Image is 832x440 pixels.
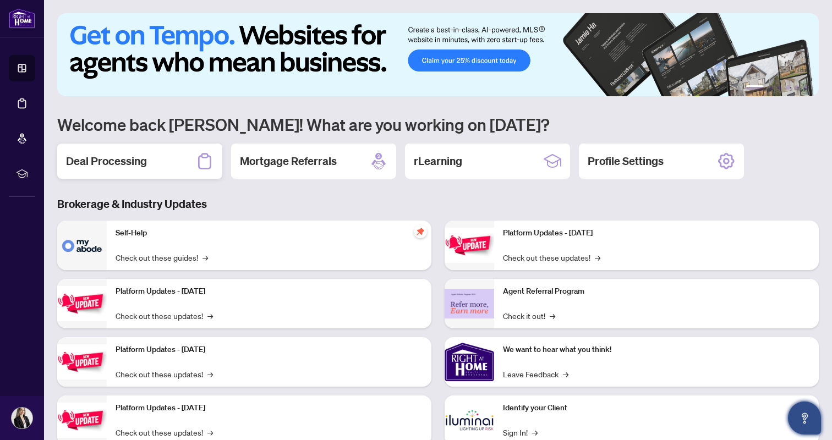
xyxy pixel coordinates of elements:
[803,85,808,90] button: 6
[240,153,337,169] h2: Mortgage Referrals
[786,85,790,90] button: 4
[57,403,107,437] img: Platform Updates - July 8, 2025
[503,251,600,263] a: Check out these updates!→
[207,426,213,438] span: →
[445,228,494,262] img: Platform Updates - June 23, 2025
[550,310,555,322] span: →
[503,368,568,380] a: Leave Feedback→
[116,368,213,380] a: Check out these updates!→
[116,426,213,438] a: Check out these updates!→
[202,251,208,263] span: →
[788,402,821,435] button: Open asap
[207,310,213,322] span: →
[414,153,462,169] h2: rLearning
[12,408,32,428] img: Profile Icon
[116,344,423,356] p: Platform Updates - [DATE]
[445,289,494,319] img: Agent Referral Program
[595,251,600,263] span: →
[57,221,107,270] img: Self-Help
[207,368,213,380] span: →
[795,85,799,90] button: 5
[503,402,810,414] p: Identify your Client
[57,196,819,212] h3: Brokerage & Industry Updates
[57,13,819,96] img: Slide 0
[66,153,147,169] h2: Deal Processing
[768,85,773,90] button: 2
[503,310,555,322] a: Check it out!→
[588,153,664,169] h2: Profile Settings
[414,225,427,238] span: pushpin
[116,251,208,263] a: Check out these guides!→
[503,426,538,438] a: Sign In!→
[746,85,764,90] button: 1
[777,85,781,90] button: 3
[116,285,423,298] p: Platform Updates - [DATE]
[116,227,423,239] p: Self-Help
[57,286,107,321] img: Platform Updates - September 16, 2025
[57,114,819,135] h1: Welcome back [PERSON_NAME]! What are you working on [DATE]?
[9,8,35,29] img: logo
[116,310,213,322] a: Check out these updates!→
[116,402,423,414] p: Platform Updates - [DATE]
[563,368,568,380] span: →
[503,227,810,239] p: Platform Updates - [DATE]
[445,337,494,387] img: We want to hear what you think!
[503,344,810,356] p: We want to hear what you think!
[57,344,107,379] img: Platform Updates - July 21, 2025
[503,285,810,298] p: Agent Referral Program
[532,426,538,438] span: →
